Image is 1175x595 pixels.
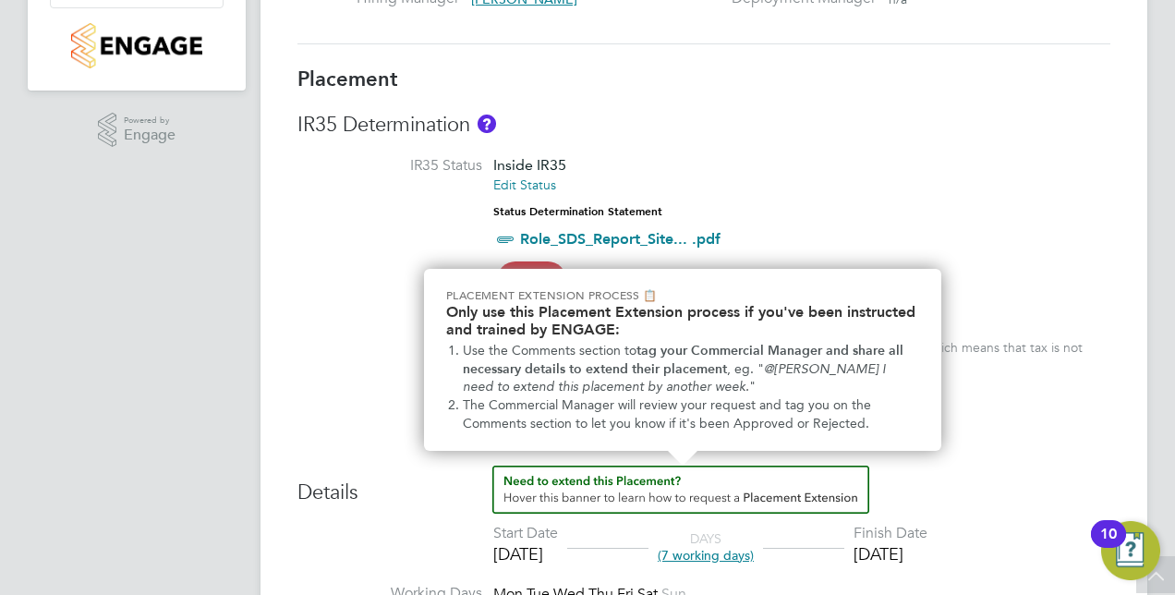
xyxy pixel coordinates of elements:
span: (7 working days) [658,547,754,564]
div: 10 [1100,534,1117,558]
span: Use the Comments section to [463,343,636,358]
button: Open Resource Center, 10 new notifications [1101,521,1160,580]
h2: Only use this Placement Extension process if you've been instructed and trained by ENGAGE: [446,303,919,338]
label: IR35 Status [297,156,482,176]
div: [DATE] [854,543,927,565]
span: , eg. " [727,361,764,377]
div: [DATE] [493,543,558,565]
strong: tag your Commercial Manager and share all necessary details to extend their placement [463,343,907,377]
button: How to extend a Placement? [492,466,869,514]
b: Placement [297,67,398,91]
a: Edit Status [493,176,556,193]
div: Finish Date [854,524,927,543]
div: DAYS [648,530,763,564]
div: Need to extend this Placement? Hover this banner. [424,269,941,451]
button: About IR35 [478,115,496,133]
img: countryside-properties-logo-retina.png [71,23,201,68]
a: Go to home page [50,23,224,68]
span: Inside IR35 [493,156,566,174]
span: High [497,261,566,298]
label: IR35 Risk [297,270,482,289]
strong: Status Determination Statement [493,205,662,218]
a: Role_SDS_Report_Site... .pdf [520,230,721,248]
p: Placement Extension Process 📋 [446,287,919,303]
li: The Commercial Manager will review your request and tag you on the Comments section to let you kn... [463,396,919,432]
h3: Details [297,466,1110,506]
h3: IR35 Determination [297,112,1110,139]
span: Powered by [124,113,176,128]
div: Start Date [493,524,558,543]
span: " [749,379,756,395]
em: @[PERSON_NAME] I need to extend this placement by another week. [463,361,890,395]
span: Engage [124,127,176,143]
